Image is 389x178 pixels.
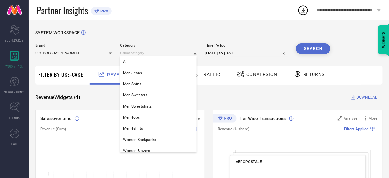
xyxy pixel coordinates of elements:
span: Men-Sweaters [123,93,147,97]
span: PRO [99,9,108,13]
input: Select category [120,50,197,56]
span: WORKSPACE [6,64,23,69]
span: Women-Blazers [123,149,150,153]
span: | [199,127,200,131]
span: DOWNLOAD [357,94,378,101]
div: Women-Blazers [120,145,197,156]
span: Revenue (Sum) [40,127,66,131]
span: Men-Shirts [123,82,141,86]
span: Returns [303,72,325,77]
span: Men-Sweatshirts [123,104,152,109]
span: Brand [35,43,112,48]
span: More [369,116,377,121]
div: Men-Sweaters [120,90,197,101]
span: Traffic [201,72,220,77]
span: Revenue [107,72,129,77]
span: FWD [12,142,18,146]
div: Premium [213,114,237,124]
button: Search [296,43,330,54]
span: SCORECARDS [5,38,24,43]
input: Select time period [205,49,288,57]
span: Partner Insights [37,4,88,17]
span: Men-Jeans [123,71,142,75]
span: Men-Tshirts [123,126,143,131]
div: All [120,56,197,67]
div: Men-Tshirts [120,123,197,134]
span: Conversion [246,72,277,77]
div: Men-Jeans [120,68,197,78]
span: Sales over time [40,116,72,121]
span: Men-Tops [123,115,140,120]
div: Men-Sweatshirts [120,101,197,112]
span: Filters Applied [344,127,369,131]
span: Time Period [205,43,288,48]
span: Women-Backpacks [123,137,156,142]
span: Revenue Widgets ( 4 ) [35,94,80,101]
span: Analyse [344,116,358,121]
span: AEROPOSTALE [236,159,262,164]
span: Tier Wise Transactions [239,116,286,121]
svg: Zoom [338,116,342,121]
span: All [123,60,128,64]
span: | [377,127,377,131]
span: TRENDS [9,116,20,120]
div: Men-Shirts [120,78,197,89]
span: Revenue (% share) [218,127,250,131]
div: Women-Backpacks [120,134,197,145]
span: Category [120,43,197,48]
div: Men-Tops [120,112,197,123]
span: SUGGESTIONS [5,90,24,94]
span: Filter By Use-Case [38,70,83,78]
span: SYSTEM WORKSPACE [35,30,80,35]
div: Open download list [298,4,309,16]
